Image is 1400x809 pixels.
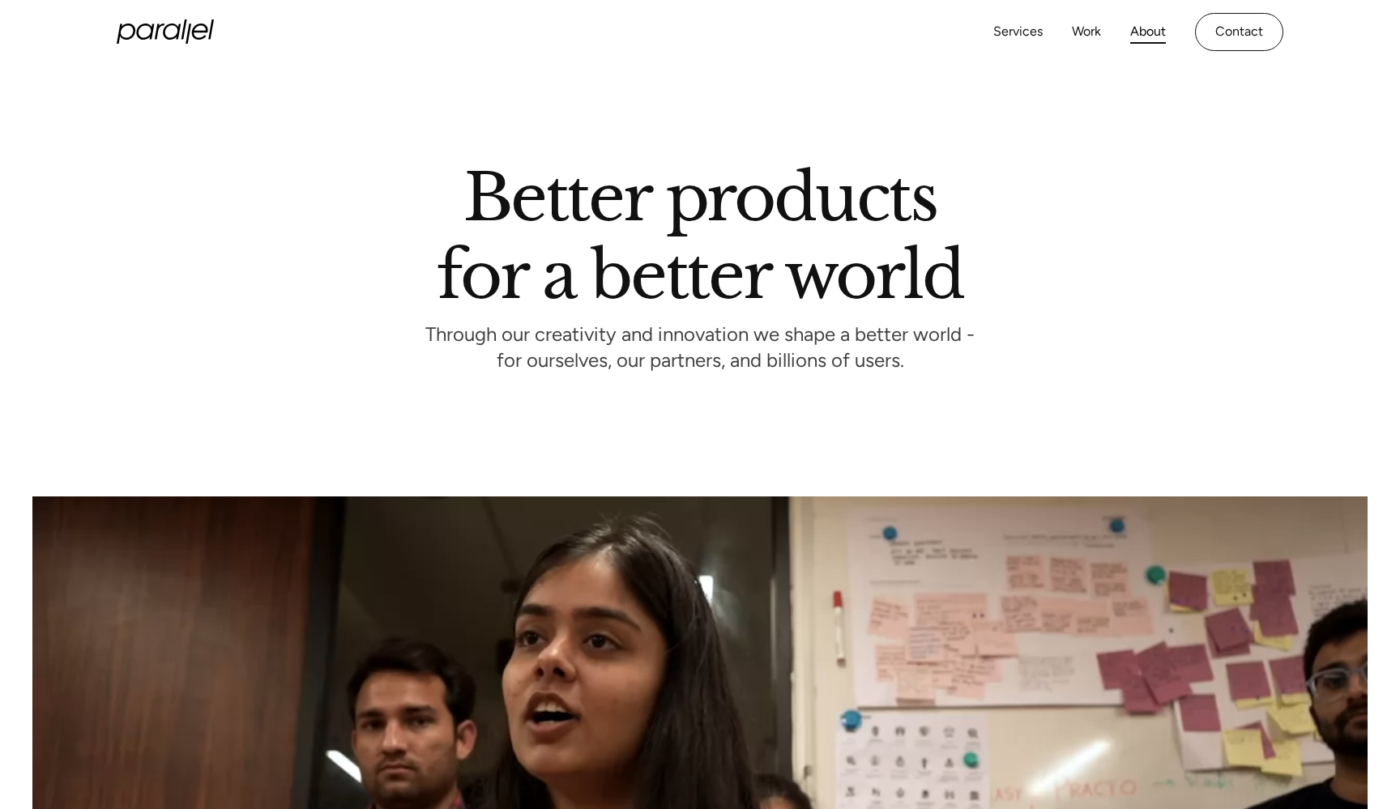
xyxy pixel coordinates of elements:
p: Through our creativity and innovation we shape a better world - for ourselves, our partners, and ... [425,327,975,372]
a: Services [993,20,1043,44]
a: Work [1072,20,1101,44]
a: Contact [1195,13,1283,51]
a: home [117,19,214,44]
h1: Better products for a better world [437,174,962,299]
a: About [1130,20,1166,44]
